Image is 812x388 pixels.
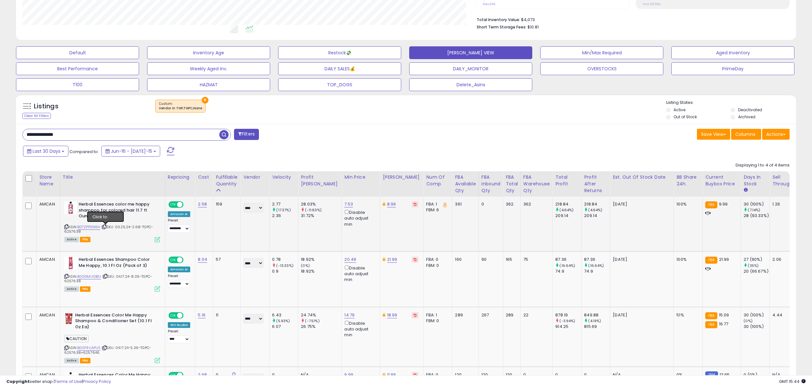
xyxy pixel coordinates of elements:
[183,202,193,207] span: OFF
[305,318,319,323] small: (-7.51%)
[426,174,449,187] div: Num of Comp.
[676,201,698,207] div: 100%
[705,257,717,264] small: FBA
[344,256,356,263] a: 20.49
[588,318,601,323] small: (4.19%)
[744,201,769,207] div: 30 (100%)
[523,201,548,207] div: 362
[481,312,498,318] div: 267
[676,174,700,187] div: BB Share 24h.
[523,312,548,318] div: 22
[272,268,298,274] div: 0.9
[387,201,396,207] a: 8.99
[301,268,341,274] div: 18.92%
[168,211,190,217] div: Amazon AI
[719,201,728,207] span: 9.99
[697,129,730,140] button: Save View
[455,174,476,194] div: FBA Available Qty
[169,202,177,207] span: ON
[276,263,293,268] small: (-13.33%)
[64,312,160,363] div: ASIN:
[6,378,30,384] strong: Copyright
[409,62,532,75] button: DAILY_MONITOR
[772,174,793,187] div: Sell Through
[387,312,397,318] a: 18.99
[276,318,290,323] small: (5.93%)
[344,320,375,338] div: Disable auto adjust min
[55,378,82,384] a: Terms of Use
[23,146,68,157] button: Last 30 Days
[16,46,139,59] button: Default
[83,378,111,384] a: Privacy Policy
[344,264,375,283] div: Disable auto adjust min
[305,207,321,213] small: (-11.63%)
[344,174,377,181] div: Min Price
[613,257,669,262] p: [DATE]
[772,312,791,318] div: 4.44
[523,257,548,262] div: 75
[705,321,717,328] small: FBA
[676,312,698,318] div: 51%
[168,322,191,328] div: Win BuyBox
[344,209,375,227] div: Disable auto adjust min
[676,257,698,262] div: 100%
[671,62,794,75] button: PrimeDay
[168,218,191,233] div: Preset:
[77,274,101,279] a: B00GMU0B1U
[527,24,539,30] span: $10.81
[101,146,160,157] button: Jun-16 - [DATE]-15
[243,174,267,181] div: Vendor
[216,312,236,318] div: 11
[168,174,193,181] div: Repricing
[477,24,527,30] b: Short Term Storage Fees:
[426,312,447,318] div: FBA: 1
[409,46,532,59] button: [PERSON_NAME] VIEW
[69,149,99,155] span: Compared to:
[301,213,341,219] div: 31.72%
[744,324,769,330] div: 30 (100%)
[584,201,610,207] div: 218.84
[64,237,79,242] span: All listings currently available for purchase on Amazon
[426,201,447,207] div: FBA: 1
[455,257,473,262] div: 160
[613,201,669,207] p: [DATE]
[555,312,581,318] div: 878.19
[241,171,269,197] th: CSV column name: cust_attr_2_Vendor
[301,312,341,318] div: 24.74%
[705,174,738,187] div: Current Buybox Price
[674,114,697,120] label: Out of Stock
[168,329,191,344] div: Preset:
[272,312,298,318] div: 6.43
[674,107,685,113] label: Active
[555,213,581,219] div: 209.14
[301,174,339,187] div: Profit [PERSON_NAME]
[301,324,341,330] div: 26.75%
[559,263,575,268] small: (16.64%)
[147,78,270,91] button: HAZMAT
[169,257,177,263] span: ON
[705,312,717,319] small: FBA
[584,268,610,274] div: 74.9
[77,345,101,351] a: B00FRUAPUS
[455,312,473,318] div: 289
[216,201,236,207] div: 159
[483,2,495,6] small: Prev: 266
[64,335,89,342] span: CAUTION
[183,313,193,318] span: OFF
[64,274,152,283] span: | SKU: 04.17.24-8.05-TGPC-6257638
[779,378,806,384] span: 2025-08-15 15:44 GMT
[202,97,208,104] button: ×
[736,162,790,168] div: Displaying 1 to 4 of 4 items
[506,201,516,207] div: 362
[481,201,498,207] div: 0
[272,174,295,181] div: Velocity
[584,213,610,219] div: 209.14
[584,174,607,194] div: Profit After Returns
[481,174,501,194] div: FBA inbound Qty
[168,267,190,272] div: Amazon AI
[272,324,298,330] div: 6.07
[540,62,663,75] button: OVERSTOCKS
[731,129,761,140] button: Columns
[272,201,298,207] div: 2.77
[39,257,55,262] div: AMCAN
